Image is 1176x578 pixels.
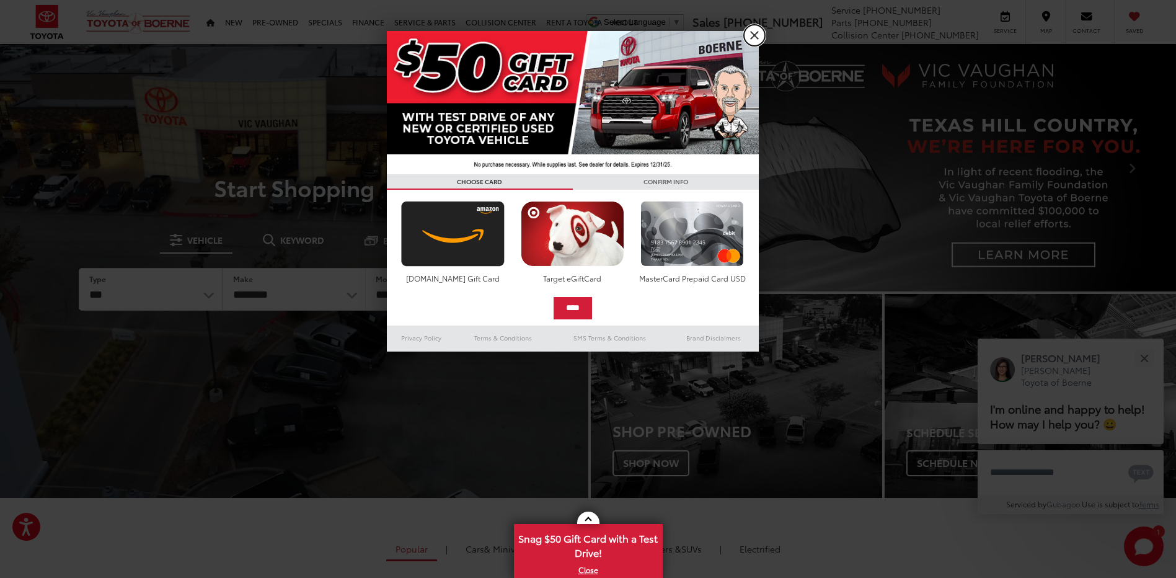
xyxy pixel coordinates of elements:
[387,174,573,190] h3: CHOOSE CARD
[551,331,668,345] a: SMS Terms & Conditions
[637,273,747,283] div: MasterCard Prepaid Card USD
[637,201,747,267] img: mastercard.png
[456,331,550,345] a: Terms & Conditions
[387,331,456,345] a: Privacy Policy
[398,273,508,283] div: [DOMAIN_NAME] Gift Card
[518,273,627,283] div: Target eGiftCard
[387,31,759,174] img: 42635_top_851395.jpg
[668,331,759,345] a: Brand Disclaimers
[398,201,508,267] img: amazoncard.png
[515,525,661,563] span: Snag $50 Gift Card with a Test Drive!
[518,201,627,267] img: targetcard.png
[573,174,759,190] h3: CONFIRM INFO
